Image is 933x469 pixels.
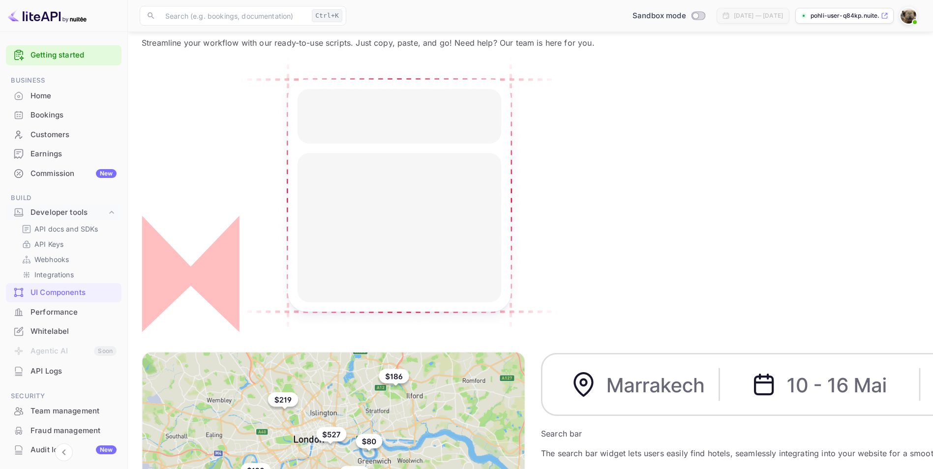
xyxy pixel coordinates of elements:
div: Webhooks [18,252,118,266]
div: Home [6,87,121,106]
div: UI Components [6,283,121,302]
div: Ctrl+K [312,9,342,22]
div: Earnings [30,148,117,160]
div: Fraud management [30,425,117,437]
div: Fraud management [6,421,121,440]
a: Customers [6,125,121,144]
div: Developer tools [6,204,121,221]
div: Performance [30,307,117,318]
a: API docs and SDKs [22,224,114,234]
a: Fraud management [6,421,121,440]
div: Home [30,90,117,102]
div: Audit logs [30,444,117,456]
div: Audit logsNew [6,440,121,460]
span: Sandbox mode [632,10,686,22]
div: Whitelabel [6,322,121,341]
img: LiteAPI logo [8,8,87,24]
a: Team management [6,402,121,420]
div: Developer tools [30,207,107,218]
a: Performance [6,303,121,321]
div: Whitelabel [30,326,117,337]
a: API Keys [22,239,114,249]
div: Customers [6,125,121,145]
div: New [96,169,117,178]
a: Earnings [6,145,121,163]
div: API docs and SDKs [18,222,118,236]
input: Search (e.g. bookings, documentation) [159,6,308,26]
a: Home [6,87,121,105]
div: Customers [30,129,117,141]
div: Switch to Production mode [629,10,709,22]
a: Whitelabel [6,322,121,340]
div: Team management [6,402,121,421]
div: API Keys [18,237,118,251]
div: API Logs [30,366,117,377]
p: Webhooks [34,254,69,264]
div: New [96,445,117,454]
div: Commission [30,168,117,179]
a: Bookings [6,106,121,124]
a: Integrations [22,269,114,280]
div: CommissionNew [6,164,121,183]
p: Integrations [34,269,74,280]
a: Webhooks [22,254,114,264]
a: UI Components [6,283,121,301]
div: Integrations [18,267,118,282]
div: Team management [30,406,117,417]
p: API Keys [34,239,63,249]
div: Earnings [6,145,121,164]
p: Streamline your workflow with our ready-to-use scripts. Just copy, paste, and go! Need help? Our ... [142,37,919,49]
span: Build [6,193,121,204]
span: Business [6,75,121,86]
a: Getting started [30,50,117,61]
img: Pohli User [901,8,916,24]
a: Audit logsNew [6,440,121,459]
a: API Logs [6,362,121,380]
div: Performance [6,303,121,322]
div: UI Components [30,287,117,298]
img: Custom Widget PNG [240,57,559,332]
button: Collapse navigation [55,443,73,461]
div: Bookings [30,110,117,121]
div: Getting started [6,45,121,65]
a: CommissionNew [6,164,121,182]
p: API docs and SDKs [34,224,98,234]
span: Security [6,391,121,402]
div: Bookings [6,106,121,125]
div: [DATE] — [DATE] [734,11,783,20]
p: pohli-user-q84kp.nuite... [811,11,879,20]
div: API Logs [6,362,121,381]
